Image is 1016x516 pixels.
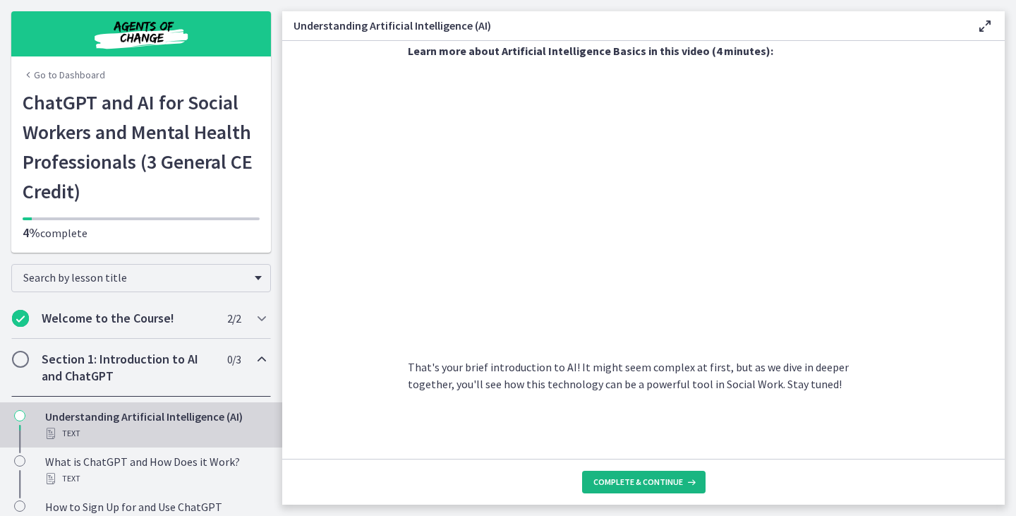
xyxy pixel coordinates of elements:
p: That's your brief introduction to AI! It might seem complex at first, but as we dive in deeper to... [408,359,879,392]
i: Completed [12,310,29,327]
span: Search by lesson title [23,270,248,284]
h3: Understanding Artificial Intelligence (AI) [294,17,954,34]
h1: ChatGPT and AI for Social Workers and Mental Health Professionals (3 General CE Credit) [23,88,260,206]
span: 0 / 3 [227,351,241,368]
span: Complete & continue [593,476,683,488]
p: complete [23,224,260,241]
div: Text [45,470,265,487]
img: Agents of Change [56,17,226,51]
strong: Learn more about Artificial Intelligence Basics in this video (4 minutes): [408,44,773,58]
button: Complete & continue [582,471,706,493]
a: Go to Dashboard [23,68,105,82]
div: What is ChatGPT and How Does it Work? [45,453,265,487]
span: 4% [23,224,40,241]
span: 2 / 2 [227,310,241,327]
div: Text [45,425,265,442]
h2: Section 1: Introduction to AI and ChatGPT [42,351,214,385]
div: Search by lesson title [11,264,271,292]
h2: Welcome to the Course! [42,310,214,327]
div: Understanding Artificial Intelligence (AI) [45,408,265,442]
